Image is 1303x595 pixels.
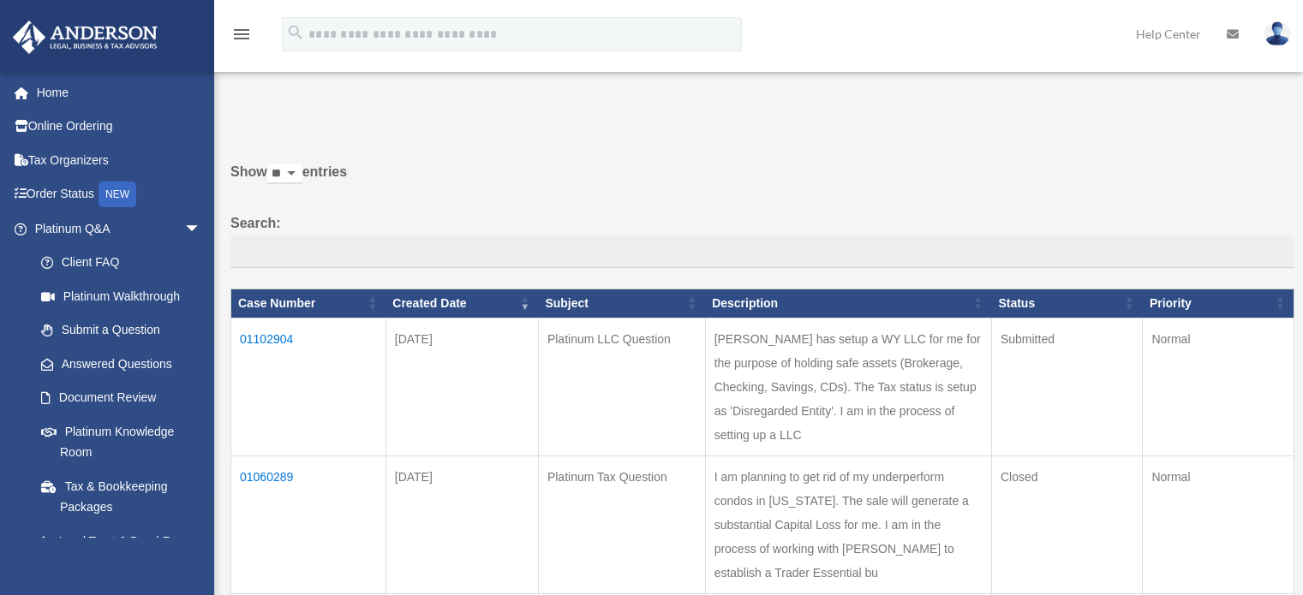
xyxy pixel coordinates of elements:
[12,110,227,144] a: Online Ordering
[24,246,218,280] a: Client FAQ
[1264,21,1290,46] img: User Pic
[231,289,386,318] th: Case Number: activate to sort column ascending
[231,455,386,593] td: 01060289
[184,211,218,247] span: arrow_drop_down
[24,347,210,381] a: Answered Questions
[705,318,991,455] td: [PERSON_NAME] has setup a WY LLC for me for the purpose of holding safe assets (Brokerage, Checki...
[24,313,218,348] a: Submit a Question
[12,177,227,212] a: Order StatusNEW
[24,279,218,313] a: Platinum Walkthrough
[538,455,705,593] td: Platinum Tax Question
[230,235,1294,268] input: Search:
[991,455,1142,593] td: Closed
[286,23,305,42] i: search
[12,143,227,177] a: Tax Organizers
[230,160,1294,201] label: Show entries
[538,318,705,455] td: Platinum LLC Question
[386,289,538,318] th: Created Date: activate to sort column ascending
[705,455,991,593] td: I am planning to get rid of my underperform condos in [US_STATE]. The sale will generate a substa...
[24,524,218,558] a: Land Trust & Deed Forum
[231,30,252,45] a: menu
[12,211,218,246] a: Platinum Q&Aarrow_drop_down
[538,289,705,318] th: Subject: activate to sort column ascending
[24,414,218,469] a: Platinum Knowledge Room
[231,318,386,455] td: 01102904
[24,381,218,415] a: Document Review
[231,24,252,45] i: menu
[1143,318,1294,455] td: Normal
[24,469,218,524] a: Tax & Bookkeeping Packages
[386,318,538,455] td: [DATE]
[12,75,227,110] a: Home
[991,318,1142,455] td: Submitted
[8,21,163,54] img: Anderson Advisors Platinum Portal
[991,289,1142,318] th: Status: activate to sort column ascending
[99,181,136,207] div: NEW
[705,289,991,318] th: Description: activate to sort column ascending
[1143,455,1294,593] td: Normal
[267,164,302,184] select: Showentries
[230,211,1294,268] label: Search:
[1143,289,1294,318] th: Priority: activate to sort column ascending
[386,455,538,593] td: [DATE]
